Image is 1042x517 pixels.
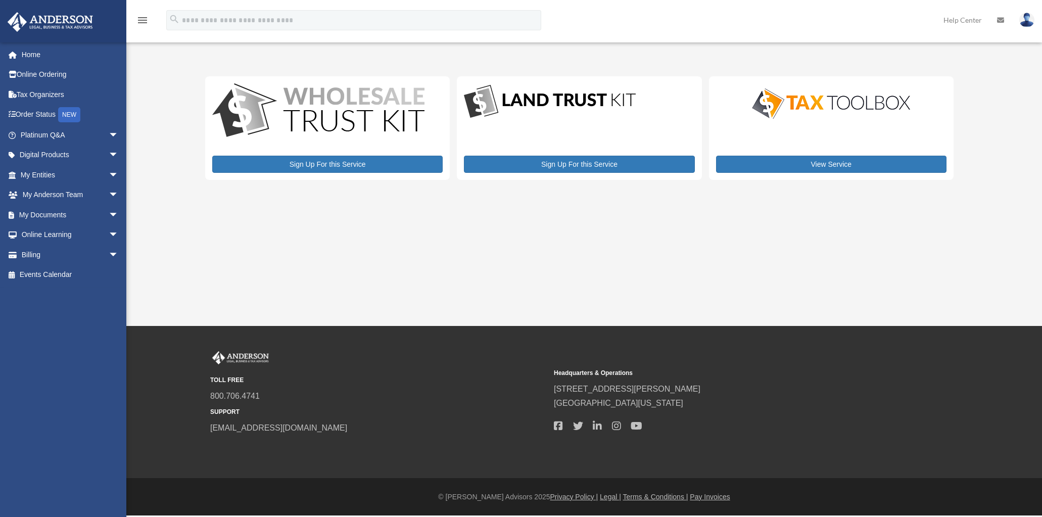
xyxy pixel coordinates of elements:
[210,424,347,432] a: [EMAIL_ADDRESS][DOMAIN_NAME]
[210,407,547,417] small: SUPPORT
[7,205,134,225] a: My Documentsarrow_drop_down
[7,225,134,245] a: Online Learningarrow_drop_down
[109,225,129,246] span: arrow_drop_down
[210,351,271,364] img: Anderson Advisors Platinum Portal
[109,245,129,265] span: arrow_drop_down
[169,14,180,25] i: search
[554,368,890,379] small: Headquarters & Operations
[126,491,1042,503] div: © [PERSON_NAME] Advisors 2025
[623,493,688,501] a: Terms & Conditions |
[716,156,946,173] a: View Service
[109,185,129,206] span: arrow_drop_down
[5,12,96,32] img: Anderson Advisors Platinum Portal
[212,156,443,173] a: Sign Up For this Service
[7,125,134,145] a: Platinum Q&Aarrow_drop_down
[7,265,134,285] a: Events Calendar
[554,385,700,393] a: [STREET_ADDRESS][PERSON_NAME]
[109,125,129,146] span: arrow_drop_down
[7,84,134,105] a: Tax Organizers
[464,156,694,173] a: Sign Up For this Service
[7,185,134,205] a: My Anderson Teamarrow_drop_down
[7,65,134,85] a: Online Ordering
[464,83,636,120] img: LandTrust_lgo-1.jpg
[109,165,129,185] span: arrow_drop_down
[600,493,621,501] a: Legal |
[690,493,730,501] a: Pay Invoices
[210,375,547,386] small: TOLL FREE
[7,165,134,185] a: My Entitiesarrow_drop_down
[109,145,129,166] span: arrow_drop_down
[136,14,149,26] i: menu
[136,18,149,26] a: menu
[58,107,80,122] div: NEW
[109,205,129,225] span: arrow_drop_down
[212,83,424,139] img: WS-Trust-Kit-lgo-1.jpg
[7,245,134,265] a: Billingarrow_drop_down
[1019,13,1034,27] img: User Pic
[7,145,129,165] a: Digital Productsarrow_drop_down
[7,105,134,125] a: Order StatusNEW
[550,493,598,501] a: Privacy Policy |
[210,392,260,400] a: 800.706.4741
[7,44,134,65] a: Home
[554,399,683,407] a: [GEOGRAPHIC_DATA][US_STATE]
